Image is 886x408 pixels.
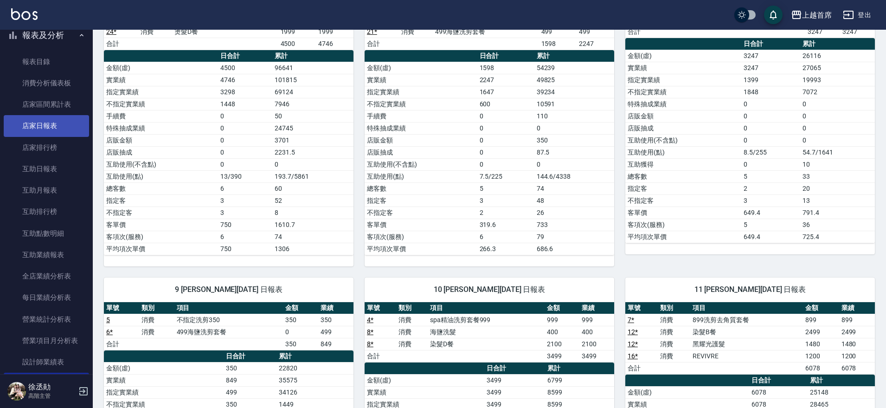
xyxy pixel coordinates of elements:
th: 金額 [283,302,318,314]
td: 實業績 [625,62,741,74]
td: 消費 [139,314,174,326]
td: 8 [272,207,353,219]
th: 單號 [625,302,658,314]
th: 項目 [174,302,283,314]
a: 互助排行榜 [4,201,89,222]
td: 互助使用(不含點) [625,134,741,146]
td: 3499 [545,350,579,362]
td: 3 [477,194,534,207]
td: 客單價 [104,219,218,231]
td: 6 [218,182,272,194]
td: 互助使用(點) [365,170,477,182]
td: 2100 [579,338,614,350]
td: 0 [272,158,353,170]
td: 3247 [741,50,800,62]
td: 3247 [805,26,840,38]
td: 110 [534,110,614,122]
a: 全店業績分析表 [4,266,89,287]
td: 33 [800,170,875,182]
td: 26 [534,207,614,219]
td: 10591 [534,98,614,110]
td: 750 [218,243,272,255]
td: 193.7/5861 [272,170,353,182]
td: 手續費 [104,110,218,122]
td: 5 [477,182,534,194]
table: a dense table [365,50,614,255]
td: 店販金額 [365,134,477,146]
td: 海鹽洗髮 [428,326,545,338]
td: 特殊抽成業績 [365,122,477,134]
td: 48 [534,194,614,207]
td: 3247 [741,62,800,74]
td: 5 [741,219,800,231]
table: a dense table [625,302,875,375]
td: 1480 [839,338,875,350]
img: Person [7,382,26,401]
td: 74 [534,182,614,194]
td: 3701 [272,134,353,146]
a: 互助業績報表 [4,244,89,266]
td: 0 [218,158,272,170]
td: 金額(虛) [625,386,749,398]
td: 20 [800,182,875,194]
td: 6 [477,231,534,243]
td: 店販抽成 [625,122,741,134]
button: 上越首席 [787,6,835,25]
td: 總客數 [365,182,477,194]
td: 手續費 [365,110,477,122]
td: 24745 [272,122,353,134]
td: 1999 [278,26,316,38]
td: 350 [283,338,318,350]
td: 合計 [365,350,396,362]
td: 0 [741,134,800,146]
td: 客單價 [625,207,741,219]
td: 266.3 [477,243,534,255]
td: 3499 [579,350,614,362]
td: 791.4 [800,207,875,219]
td: 2499 [839,326,875,338]
td: 7072 [800,86,875,98]
th: 類別 [396,302,428,314]
td: 899 [839,314,875,326]
td: 1848 [741,86,800,98]
td: 0 [283,326,318,338]
a: 消費分析儀表板 [4,72,89,94]
td: 0 [477,110,534,122]
td: 金額(虛) [104,62,218,74]
td: 0 [800,110,875,122]
td: 燙髮D餐 [172,26,278,38]
td: 1647 [477,86,534,98]
td: 52 [272,194,353,207]
td: 染髮B餐 [690,326,803,338]
td: 客項次(服務) [365,231,477,243]
td: 101815 [272,74,353,86]
a: 互助月報表 [4,180,89,201]
td: 7.5/225 [477,170,534,182]
td: 649.4 [741,231,800,243]
td: 0 [800,98,875,110]
th: 日合計 [484,363,545,375]
td: 指定實業績 [104,86,218,98]
td: 350 [224,362,276,374]
th: 單號 [365,302,396,314]
td: 合計 [365,38,399,50]
td: 0 [534,122,614,134]
td: 3499 [484,374,545,386]
img: Logo [11,8,38,20]
td: 39234 [534,86,614,98]
td: 2 [477,207,534,219]
th: 日合計 [477,50,534,62]
td: 0 [477,134,534,146]
td: 消費 [399,26,433,38]
td: 0 [741,122,800,134]
td: 4746 [218,74,272,86]
td: 60 [272,182,353,194]
table: a dense table [104,302,353,350]
th: 金額 [803,302,839,314]
td: 金額(虛) [365,62,477,74]
a: 互助點數明細 [4,223,89,244]
td: 平均項次單價 [365,243,477,255]
a: 店家排行榜 [4,137,89,158]
td: 黑耀光護髮 [690,338,803,350]
td: 54239 [534,62,614,74]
